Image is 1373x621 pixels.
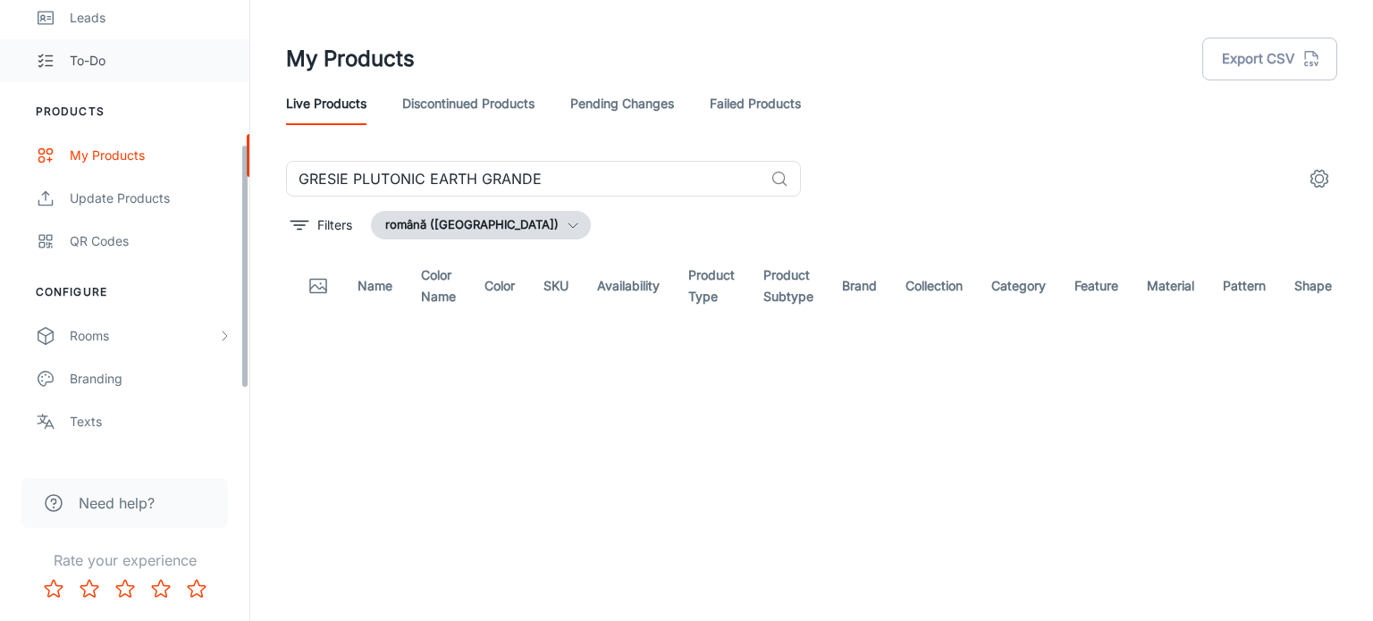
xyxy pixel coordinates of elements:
button: settings [1301,161,1337,197]
th: Brand [828,254,891,318]
a: Pending Changes [570,82,674,125]
a: Live Products [286,82,366,125]
button: Rate 1 star [36,571,72,607]
th: Pattern [1209,254,1280,318]
button: Export CSV [1202,38,1337,80]
th: Category [977,254,1060,318]
th: Product Subtype [749,254,828,318]
th: Product Type [674,254,749,318]
th: Material [1133,254,1209,318]
svg: Thumbnail [307,275,329,297]
button: Rate 2 star [72,571,107,607]
button: filter [286,211,357,239]
th: Availability [583,254,674,318]
span: Need help? [79,492,155,514]
h1: My Products [286,43,415,75]
div: Branding [70,369,232,389]
button: Rate 3 star [107,571,143,607]
th: Name [343,254,407,318]
div: My Products [70,146,232,165]
button: Rate 5 star [179,571,215,607]
button: română ([GEOGRAPHIC_DATA]) [371,211,591,239]
th: Collection [891,254,977,318]
th: SKU [529,254,583,318]
div: QR Codes [70,231,232,251]
div: To-do [70,51,232,71]
div: Update Products [70,189,232,208]
a: Failed Products [710,82,801,125]
th: Feature [1060,254,1133,318]
th: Color [470,254,529,318]
div: Texts [70,412,232,432]
th: Color Name [407,254,470,318]
div: Rooms [70,326,217,346]
input: Search [286,161,763,197]
button: Rate 4 star [143,571,179,607]
a: Discontinued Products [402,82,535,125]
p: Rate your experience [14,550,235,571]
th: Shape [1280,254,1346,318]
p: Filters [317,215,352,235]
div: Leads [70,8,232,28]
